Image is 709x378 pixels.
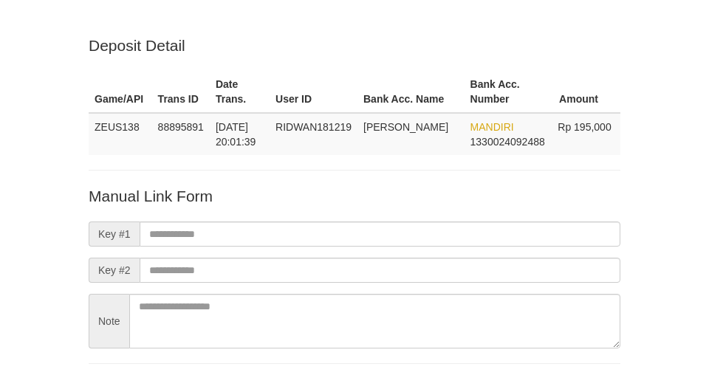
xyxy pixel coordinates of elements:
[89,294,129,348] span: Note
[210,71,270,113] th: Date Trans.
[152,71,210,113] th: Trans ID
[470,121,514,133] span: MANDIRI
[270,71,357,113] th: User ID
[357,71,465,113] th: Bank Acc. Name
[275,121,352,133] span: RIDWAN181219
[152,113,210,155] td: 88895891
[470,136,545,148] span: Copy 1330024092488 to clipboard
[89,221,140,247] span: Key #1
[465,71,552,113] th: Bank Acc. Number
[216,121,256,148] span: [DATE] 20:01:39
[89,185,620,207] p: Manual Link Form
[363,121,448,133] span: [PERSON_NAME]
[89,113,152,155] td: ZEUS138
[552,71,620,113] th: Amount
[89,35,620,56] p: Deposit Detail
[89,258,140,283] span: Key #2
[558,121,611,133] span: Rp 195,000
[89,71,152,113] th: Game/API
